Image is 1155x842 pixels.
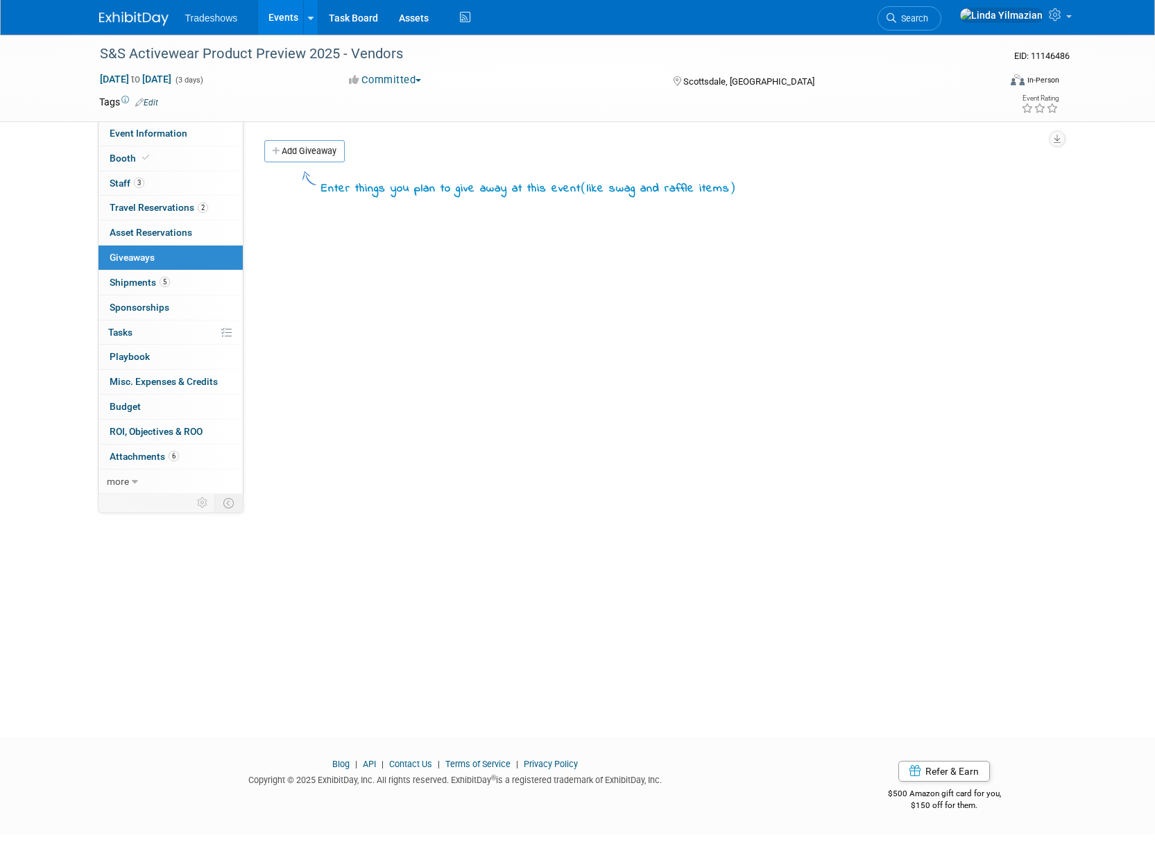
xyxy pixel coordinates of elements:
[110,252,155,263] span: Giveaways
[169,451,179,461] span: 6
[110,401,141,412] span: Budget
[683,76,814,87] span: Scottsdale, [GEOGRAPHIC_DATA]
[832,800,1056,811] div: $150 off for them.
[99,470,243,494] a: more
[99,73,172,85] span: [DATE] [DATE]
[99,771,812,787] div: Copyright © 2025 ExhibitDay, Inc. All rights reserved. ExhibitDay is a registered trademark of Ex...
[110,128,187,139] span: Event Information
[110,351,150,362] span: Playbook
[110,426,203,437] span: ROI, Objectives & ROO
[99,121,243,146] a: Event Information
[896,13,928,24] span: Search
[445,759,511,769] a: Terms of Service
[344,73,427,87] button: Committed
[185,12,238,24] span: Tradeshows
[332,759,350,769] a: Blog
[1021,95,1059,102] div: Event Rating
[99,12,169,26] img: ExhibitDay
[491,774,496,782] sup: ®
[142,154,149,162] i: Booth reservation complete
[99,345,243,369] a: Playbook
[898,761,990,782] a: Refer & Earn
[198,203,208,213] span: 2
[1014,51,1070,61] span: Event ID: 11146486
[110,451,179,462] span: Attachments
[214,494,243,512] td: Toggle Event Tabs
[160,277,170,287] span: 5
[524,759,578,769] a: Privacy Policy
[99,221,243,245] a: Asset Reservations
[99,196,243,220] a: Travel Reservations2
[363,759,376,769] a: API
[110,153,152,164] span: Booth
[110,227,192,238] span: Asset Reservations
[1027,75,1059,85] div: In-Person
[174,76,203,85] span: (3 days)
[434,759,443,769] span: |
[959,8,1043,23] img: Linda Yilmazian
[99,171,243,196] a: Staff3
[135,98,158,108] a: Edit
[107,476,129,487] span: more
[99,146,243,171] a: Booth
[99,295,243,320] a: Sponsorships
[99,395,243,419] a: Budget
[352,759,361,769] span: |
[321,179,736,198] div: Enter things you plan to give away at this event like swag and raffle items
[513,759,522,769] span: |
[878,6,941,31] a: Search
[917,72,1060,93] div: Event Format
[730,180,736,194] span: )
[99,270,243,295] a: Shipments5
[99,95,158,109] td: Tags
[99,246,243,270] a: Giveaways
[378,759,387,769] span: |
[108,327,132,338] span: Tasks
[389,759,432,769] a: Contact Us
[99,320,243,345] a: Tasks
[110,302,169,313] span: Sponsorships
[134,178,144,188] span: 3
[99,370,243,394] a: Misc. Expenses & Credits
[129,74,142,85] span: to
[1011,74,1025,85] img: Format-Inperson.png
[95,42,978,67] div: S&S Activewear Product Preview 2025 - Vendors
[99,445,243,469] a: Attachments6
[264,140,345,162] a: Add Giveaway
[110,376,218,387] span: Misc. Expenses & Credits
[110,277,170,288] span: Shipments
[832,779,1056,811] div: $500 Amazon gift card for you,
[191,494,215,512] td: Personalize Event Tab Strip
[110,178,144,189] span: Staff
[110,202,208,213] span: Travel Reservations
[99,420,243,444] a: ROI, Objectives & ROO
[581,180,587,194] span: (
